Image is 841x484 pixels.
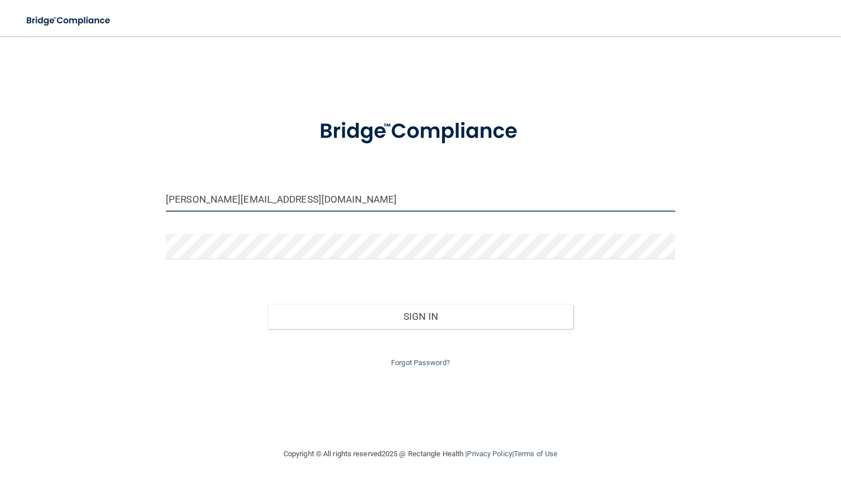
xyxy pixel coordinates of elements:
[467,449,512,458] a: Privacy Policy
[166,186,675,212] input: Email
[298,104,544,159] img: bridge_compliance_login_screen.278c3ca4.svg
[514,449,557,458] a: Terms of Use
[268,304,573,329] button: Sign In
[17,9,121,32] img: bridge_compliance_login_screen.278c3ca4.svg
[214,436,627,472] div: Copyright © All rights reserved 2025 @ Rectangle Health | |
[391,358,450,367] a: Forgot Password?
[645,404,827,449] iframe: Drift Widget Chat Controller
